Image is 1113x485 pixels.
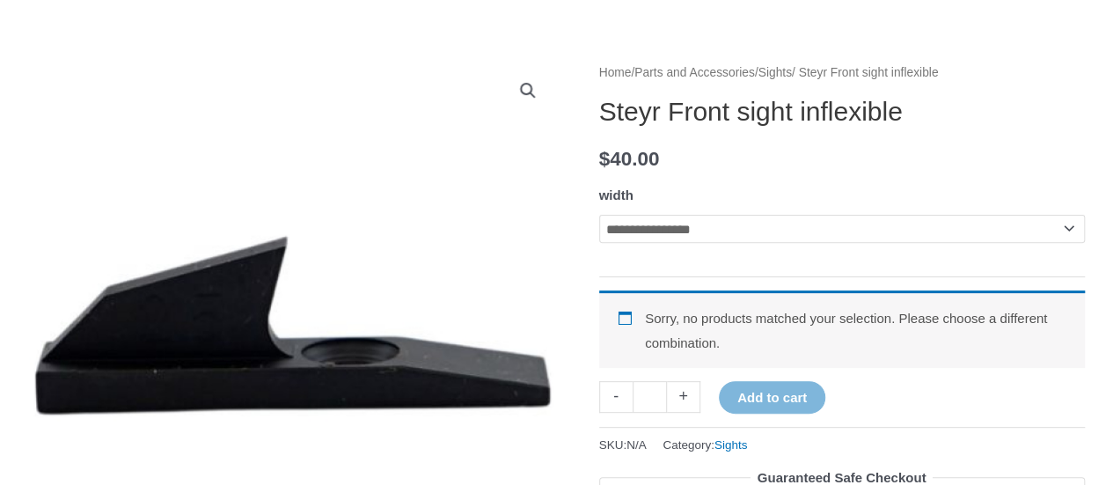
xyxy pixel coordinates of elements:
[599,62,1085,85] nav: Breadcrumb
[512,75,544,107] a: View full-screen image gallery
[599,187,633,202] label: width
[633,381,667,412] input: Product quantity
[599,290,1085,369] p: Sorry, no products matched your selection. Please choose a different combination.
[719,381,825,414] button: Add to cart
[599,148,660,170] bdi: 40.00
[758,66,792,79] a: Sights
[599,66,632,79] a: Home
[599,96,1085,128] h1: Steyr Front sight inflexible
[667,381,700,412] a: +
[599,148,611,170] span: $
[714,438,748,452] a: Sights
[599,381,633,412] a: -
[663,434,747,456] span: Category:
[626,438,647,452] span: N/A
[634,66,755,79] a: Parts and Accessories
[599,434,647,456] span: SKU:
